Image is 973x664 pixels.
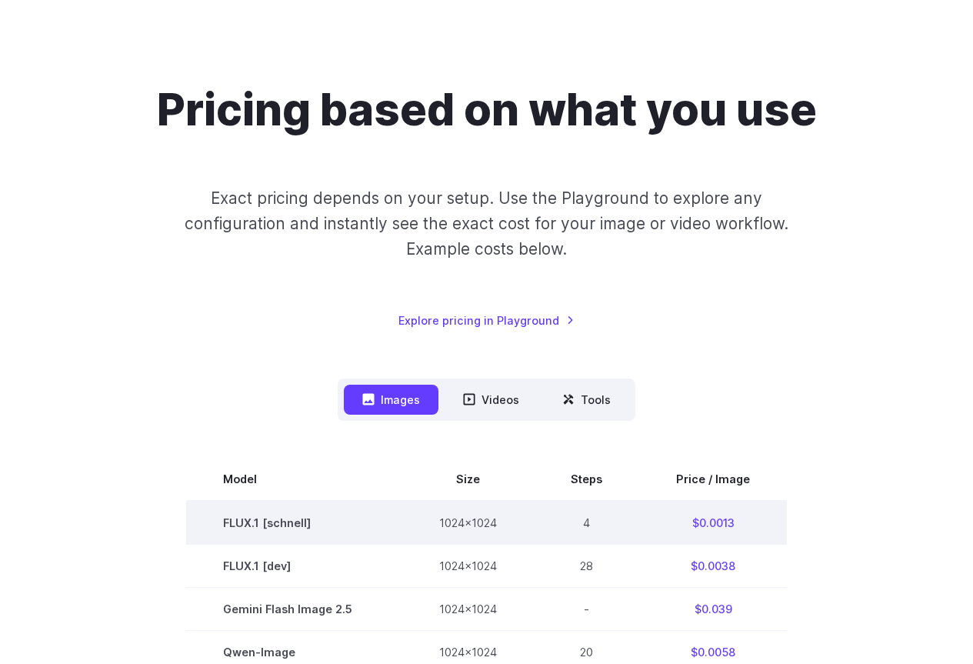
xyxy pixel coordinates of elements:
th: Price / Image [639,458,787,501]
td: $0.039 [639,587,787,630]
button: Images [344,385,438,415]
td: $0.0013 [639,501,787,545]
td: - [534,587,639,630]
button: Videos [445,385,538,415]
td: $0.0038 [639,544,787,587]
td: 4 [534,501,639,545]
th: Model [186,458,402,501]
td: 1024x1024 [402,544,534,587]
td: FLUX.1 [schnell] [186,501,402,545]
td: 28 [534,544,639,587]
h1: Pricing based on what you use [157,83,817,136]
button: Tools [544,385,629,415]
th: Size [402,458,534,501]
a: Explore pricing in Playground [398,312,575,329]
td: 1024x1024 [402,587,534,630]
td: 1024x1024 [402,501,534,545]
td: FLUX.1 [dev] [186,544,402,587]
th: Steps [534,458,639,501]
p: Exact pricing depends on your setup. Use the Playground to explore any configuration and instantl... [159,185,815,262]
span: Gemini Flash Image 2.5 [223,600,365,618]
